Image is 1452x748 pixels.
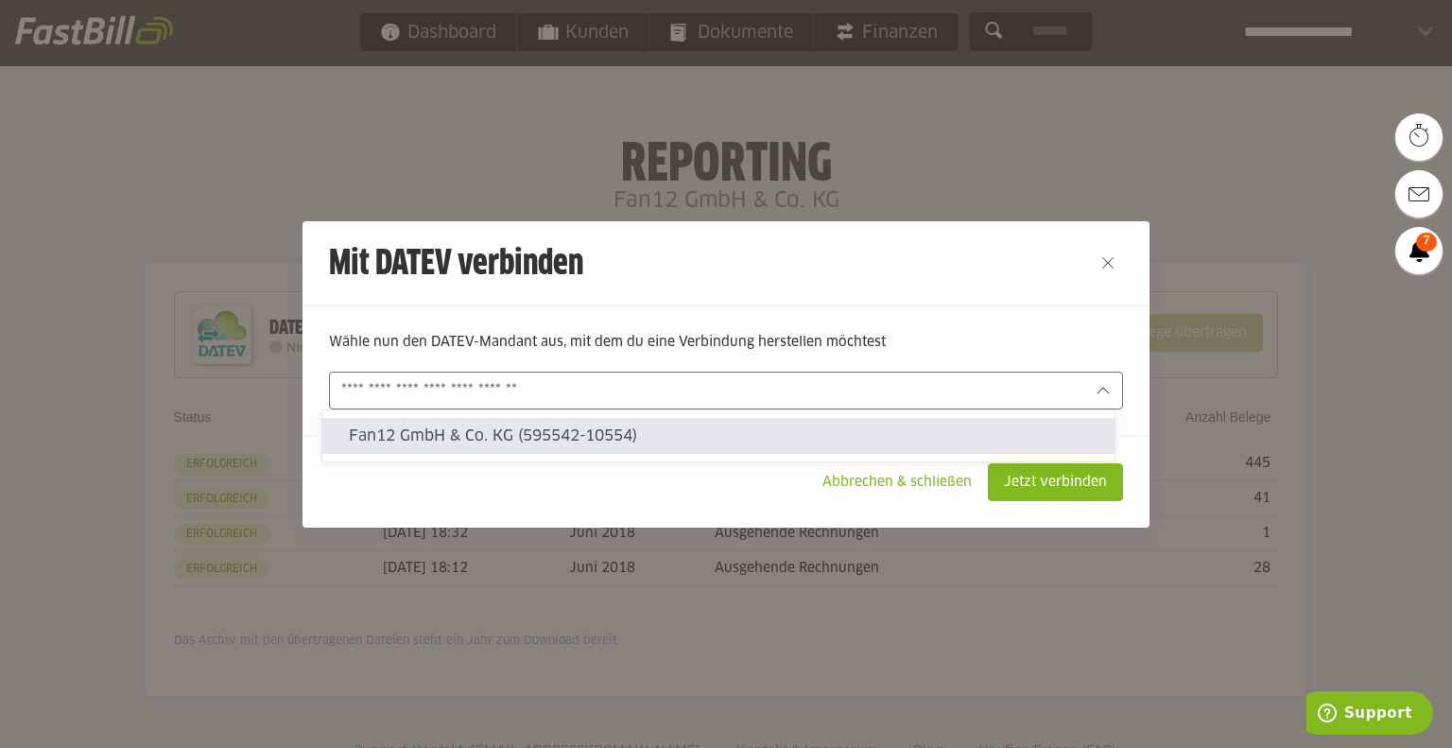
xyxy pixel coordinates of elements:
[329,332,1123,353] p: Wähle nun den DATEV-Mandant aus, mit dem du eine Verbindung herstellen möchtest
[322,418,1115,454] sl-option: Fan12 GmbH & Co. KG (595542-10554)
[1416,233,1437,252] span: 7
[988,463,1123,501] sl-button: Jetzt verbinden
[806,463,988,501] sl-button: Abbrechen & schließen
[1306,691,1433,739] iframe: Öffnet ein Widget, in dem Sie weitere Informationen finden
[1395,227,1443,274] a: 7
